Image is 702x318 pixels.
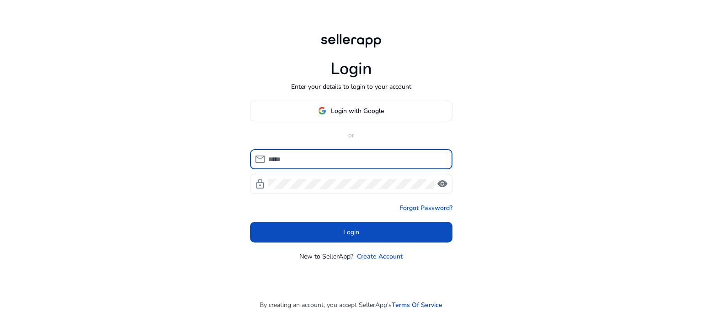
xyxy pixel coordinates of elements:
[330,59,372,79] h1: Login
[250,130,452,140] p: or
[392,300,442,310] a: Terms Of Service
[399,203,452,213] a: Forgot Password?
[318,107,326,115] img: google-logo.svg
[250,222,452,243] button: Login
[343,227,359,237] span: Login
[299,252,353,261] p: New to SellerApp?
[250,101,452,121] button: Login with Google
[291,82,411,92] p: Enter your details to login to your account
[331,106,384,116] span: Login with Google
[357,252,403,261] a: Create Account
[437,178,448,189] span: visibility
[255,178,266,189] span: lock
[255,154,266,165] span: mail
